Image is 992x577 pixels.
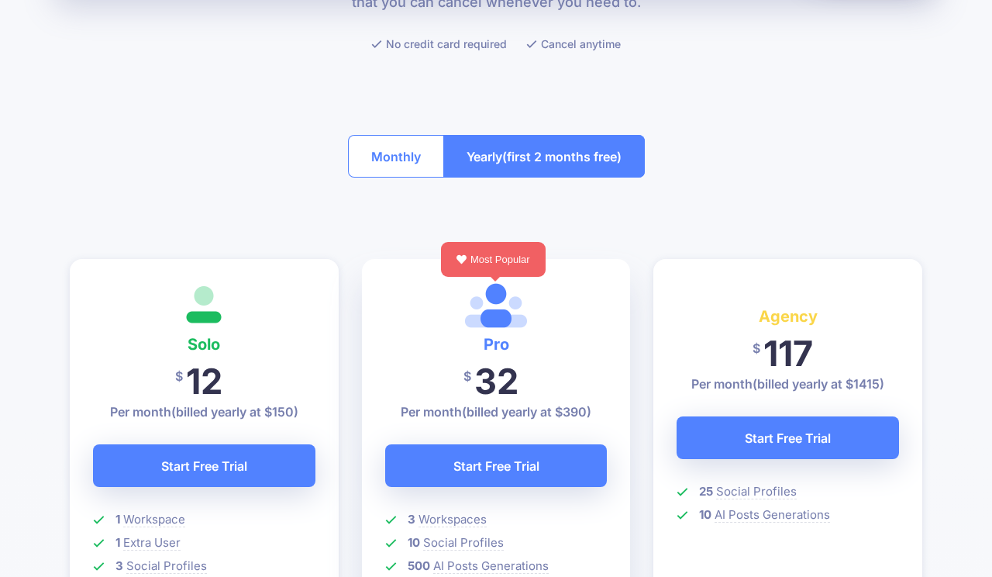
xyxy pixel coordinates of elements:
[126,558,207,574] span: Social Profiles
[474,360,518,403] span: 32
[408,535,420,550] b: 10
[115,558,123,573] b: 3
[753,331,760,366] span: $
[677,416,899,459] a: Start Free Trial
[763,332,813,375] span: 117
[371,34,507,54] li: No credit card required
[423,535,504,551] span: Social Profiles
[408,512,415,527] b: 3
[93,332,315,357] h4: Solo
[715,507,830,523] span: AI Posts Generations
[385,332,608,357] h4: Pro
[115,535,120,550] b: 1
[463,359,471,394] span: $
[186,360,222,403] span: 12
[716,484,797,499] span: Social Profiles
[408,558,430,573] b: 500
[93,444,315,487] a: Start Free Trial
[115,512,120,527] b: 1
[171,404,298,420] span: (billed yearly at $150)
[433,558,549,574] span: AI Posts Generations
[462,404,591,420] span: (billed yearly at $390)
[348,135,444,178] button: Monthly
[677,304,899,329] h4: Agency
[123,535,181,551] span: Extra User
[699,507,711,522] b: 10
[418,512,487,527] span: Workspaces
[385,444,608,487] a: Start Free Trial
[123,512,185,527] span: Workspace
[502,144,622,169] span: (first 2 months free)
[385,403,608,421] p: Per month
[93,403,315,421] p: Per month
[699,484,713,499] b: 25
[441,242,546,277] div: Most Popular
[526,34,621,54] li: Cancel anytime
[753,376,884,392] span: (billed yearly at $1415)
[443,135,645,178] button: Yearly(first 2 months free)
[175,359,183,394] span: $
[677,375,899,393] p: Per month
